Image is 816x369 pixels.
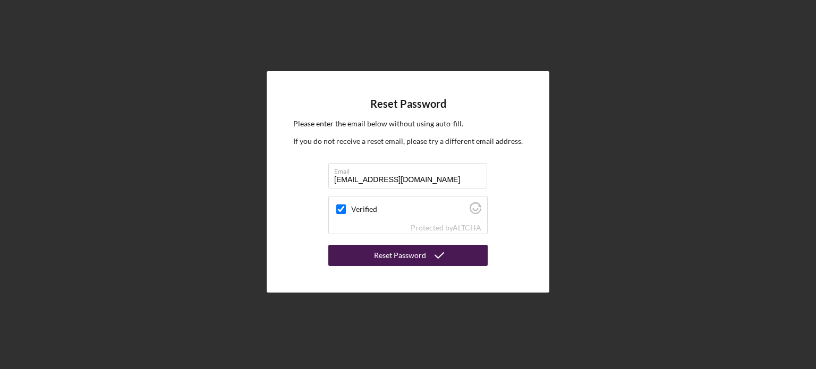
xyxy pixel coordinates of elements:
[328,245,488,266] button: Reset Password
[411,224,481,232] div: Protected by
[293,135,523,147] p: If you do not receive a reset email, please try a different email address.
[374,245,426,266] div: Reset Password
[470,207,481,216] a: Visit Altcha.org
[370,98,446,110] h4: Reset Password
[351,205,466,213] label: Verified
[293,118,523,130] p: Please enter the email below without using auto-fill.
[453,223,481,232] a: Visit Altcha.org
[334,164,487,175] label: Email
